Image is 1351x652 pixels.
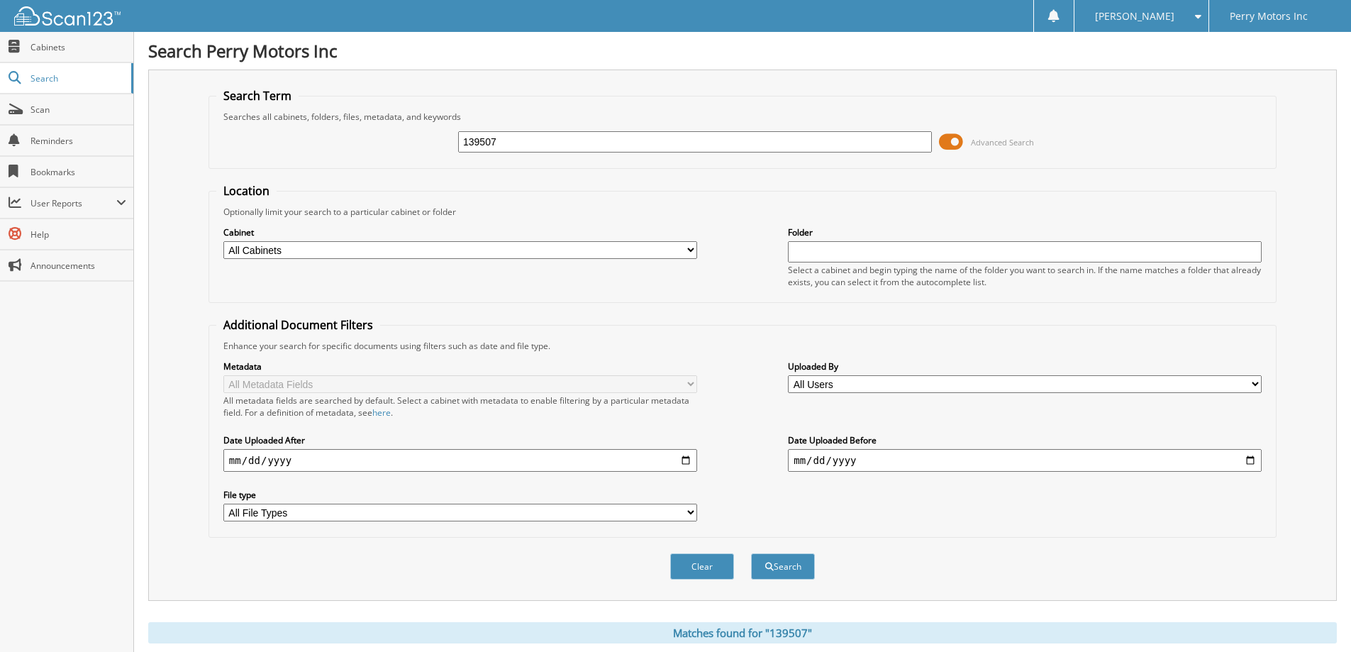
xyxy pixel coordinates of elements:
[30,166,126,178] span: Bookmarks
[30,104,126,116] span: Scan
[216,317,380,333] legend: Additional Document Filters
[788,434,1262,446] label: Date Uploaded Before
[148,622,1337,643] div: Matches found for "139507"
[788,449,1262,472] input: end
[788,264,1262,288] div: Select a cabinet and begin typing the name of the folder you want to search in. If the name match...
[30,197,116,209] span: User Reports
[1095,12,1174,21] span: [PERSON_NAME]
[1230,12,1308,21] span: Perry Motors Inc
[372,407,391,419] a: here
[30,135,126,147] span: Reminders
[216,183,277,199] legend: Location
[751,553,815,580] button: Search
[148,39,1337,62] h1: Search Perry Motors Inc
[216,111,1269,123] div: Searches all cabinets, folders, files, metadata, and keywords
[216,340,1269,352] div: Enhance your search for specific documents using filters such as date and file type.
[216,206,1269,218] div: Optionally limit your search to a particular cabinet or folder
[223,394,697,419] div: All metadata fields are searched by default. Select a cabinet with metadata to enable filtering b...
[223,360,697,372] label: Metadata
[30,228,126,241] span: Help
[30,72,124,84] span: Search
[670,553,734,580] button: Clear
[223,434,697,446] label: Date Uploaded After
[14,6,121,26] img: scan123-logo-white.svg
[788,360,1262,372] label: Uploaded By
[223,489,697,501] label: File type
[223,449,697,472] input: start
[971,137,1034,148] span: Advanced Search
[30,41,126,53] span: Cabinets
[788,226,1262,238] label: Folder
[223,226,697,238] label: Cabinet
[30,260,126,272] span: Announcements
[216,88,299,104] legend: Search Term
